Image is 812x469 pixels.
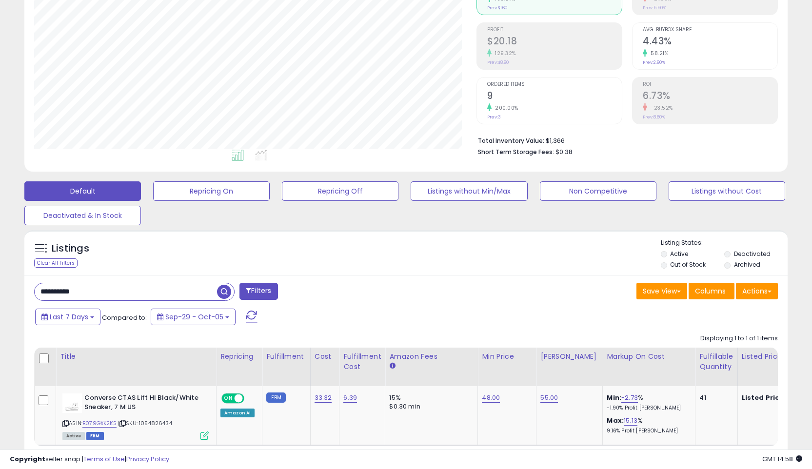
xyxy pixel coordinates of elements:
span: OFF [243,394,258,403]
small: Prev: $8.80 [487,59,509,65]
div: Fulfillment [266,352,306,362]
small: Prev: 5.50% [643,5,666,11]
b: Converse CTAS Lift HI Black/White Sneaker, 7 M US [84,393,203,414]
small: 58.21% [647,50,668,57]
span: Compared to: [102,313,147,322]
span: Avg. Buybox Share [643,27,777,33]
button: Default [24,181,141,201]
b: Min: [607,393,621,402]
label: Archived [734,260,760,269]
a: 6.39 [343,393,357,403]
div: Amazon AI [220,409,255,417]
a: -2.73 [621,393,638,403]
span: ROI [643,82,777,87]
a: 55.00 [540,393,558,403]
h5: Listings [52,242,89,255]
small: Amazon Fees. [389,362,395,371]
p: Listing States: [661,238,788,248]
div: Fulfillment Cost [343,352,381,372]
a: B079GXK2KS [82,419,117,428]
span: Last 7 Days [50,312,88,322]
a: Terms of Use [83,454,125,464]
div: Title [60,352,212,362]
button: Filters [239,283,277,300]
div: % [607,393,688,411]
label: Out of Stock [670,260,706,269]
small: Prev: 3 [487,114,501,120]
button: Columns [689,283,734,299]
h2: $20.18 [487,36,622,49]
b: Listed Price: [742,393,786,402]
button: Listings without Min/Max [411,181,527,201]
span: | SKU: 1054826434 [118,419,172,427]
label: Deactivated [734,250,771,258]
small: 129.32% [492,50,516,57]
div: [PERSON_NAME] [540,352,598,362]
p: -1.90% Profit [PERSON_NAME] [607,405,688,411]
a: 33.32 [315,393,332,403]
h2: 6.73% [643,90,777,103]
label: Active [670,250,688,258]
span: FBM [86,432,104,440]
a: 15.13 [624,416,637,426]
div: Repricing [220,352,258,362]
a: 48.00 [482,393,500,403]
p: 9.16% Profit [PERSON_NAME] [607,428,688,434]
span: Columns [695,286,726,296]
div: Clear All Filters [34,258,78,268]
span: Sep-29 - Oct-05 [165,312,223,322]
a: Privacy Policy [126,454,169,464]
div: Displaying 1 to 1 of 1 items [700,334,778,343]
img: 21o1wUW9WwL._SL40_.jpg [62,393,82,413]
div: 15% [389,393,470,402]
h2: 9 [487,90,622,103]
small: FBM [266,392,285,403]
th: The percentage added to the cost of goods (COGS) that forms the calculator for Min & Max prices. [603,348,695,386]
span: All listings currently available for purchase on Amazon [62,432,85,440]
strong: Copyright [10,454,45,464]
div: seller snap | | [10,455,169,464]
small: Prev: 8.80% [643,114,665,120]
button: Repricing Off [282,181,398,201]
button: Save View [636,283,687,299]
b: Short Term Storage Fees: [478,148,554,156]
div: Fulfillable Quantity [699,352,733,372]
div: Cost [315,352,336,362]
button: Sep-29 - Oct-05 [151,309,236,325]
small: -23.52% [647,104,673,112]
small: Prev: 2.80% [643,59,665,65]
div: 41 [699,393,730,402]
small: 200.00% [492,104,518,112]
span: ON [222,394,235,403]
button: Non Competitive [540,181,656,201]
b: Max: [607,416,624,425]
div: Min Price [482,352,532,362]
div: Markup on Cost [607,352,691,362]
div: ASIN: [62,393,209,439]
div: $0.30 min [389,402,470,411]
span: $0.38 [555,147,573,156]
div: Amazon Fees [389,352,474,362]
button: Repricing On [153,181,270,201]
h2: 4.43% [643,36,777,49]
span: Ordered Items [487,82,622,87]
button: Deactivated & In Stock [24,206,141,225]
li: $1,366 [478,134,771,146]
button: Listings without Cost [669,181,785,201]
button: Last 7 Days [35,309,100,325]
div: % [607,416,688,434]
span: 2025-10-13 14:58 GMT [762,454,802,464]
small: Prev: $160 [487,5,508,11]
button: Actions [736,283,778,299]
span: Profit [487,27,622,33]
b: Total Inventory Value: [478,137,544,145]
